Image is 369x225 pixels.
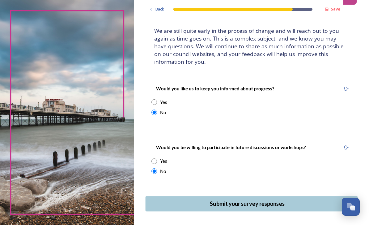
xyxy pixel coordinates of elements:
strong: Would you be willing to participate in future discussions or workshops? [156,145,306,150]
strong: Save [331,6,340,12]
strong: Would you like us to keep you informed about progress? [156,86,274,91]
h4: We are still quite early in the process of change and will reach out to you again as time goes on... [154,27,349,66]
div: Submit your survey responses [149,200,346,208]
button: Continue [146,196,358,211]
div: Yes [160,158,167,165]
div: No [160,109,166,116]
div: No [160,168,166,175]
button: Open Chat [342,198,360,216]
span: Back [155,6,164,12]
div: Yes [160,99,167,106]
